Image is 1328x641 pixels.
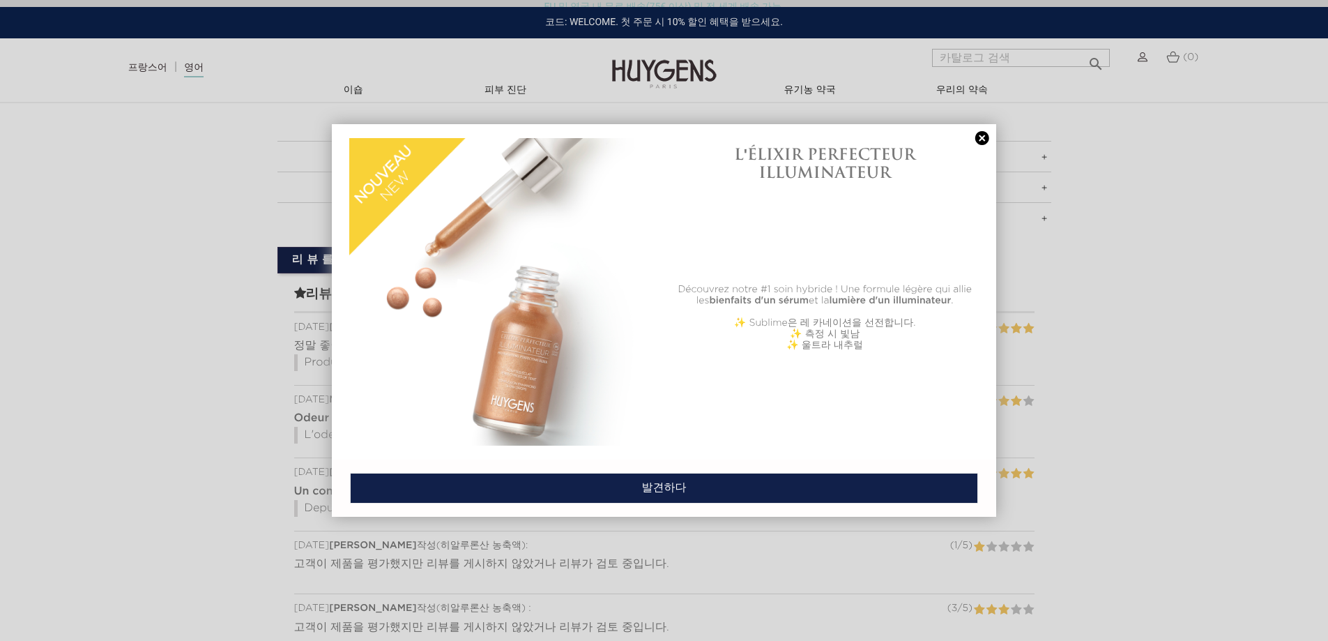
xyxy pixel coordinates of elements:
a: 발견하다 [350,473,978,504]
font: et la [809,296,830,306]
font: lumière d'un illuminateur [830,296,952,306]
font: L'ÉLIXIR PERFECTEUR ILLUMINATEUR [734,144,915,182]
font: ✨ Sublime은 레 카네이션을 선전합니다. [734,318,916,328]
font: 발견하다 [642,482,687,494]
font: Découvrez notre #1 soin hybride ! Une formule légère qui allie les [678,285,971,306]
font: bienfaits d'un sérum [709,296,809,306]
font: ✨ 울트라 내추럴 [786,340,863,350]
font: . [951,296,953,306]
font: ✨ 측정 시 빛남 [790,329,860,339]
